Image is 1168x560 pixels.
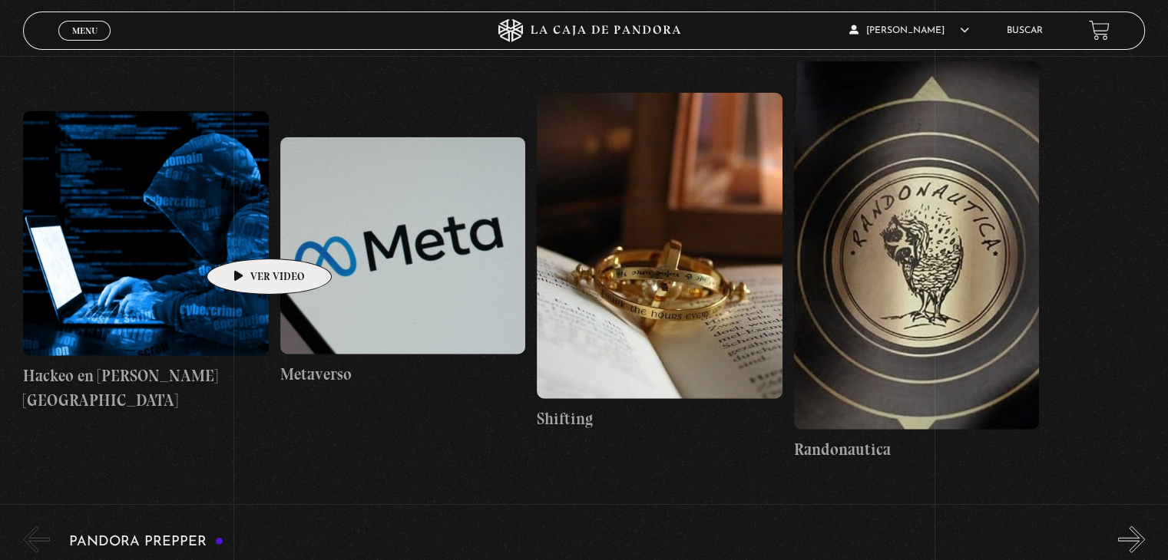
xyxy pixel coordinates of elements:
a: Shifting [537,61,782,461]
h3: Pandora Prepper [69,535,223,549]
span: Menu [72,26,98,35]
h4: Shifting [537,407,782,431]
a: Hackeo en [PERSON_NAME][GEOGRAPHIC_DATA] [23,61,268,461]
a: Buscar [1007,26,1043,35]
h4: Hackeo en [PERSON_NAME][GEOGRAPHIC_DATA] [23,364,268,412]
a: Randonautica [794,61,1039,461]
span: [PERSON_NAME] [849,26,969,35]
button: Next [1118,526,1145,553]
h4: Randonautica [794,437,1039,462]
button: Previous [23,526,50,553]
h4: Metaverso [280,362,525,387]
span: Cerrar [67,38,103,49]
button: Next [1118,23,1145,50]
a: Metaverso [280,61,525,461]
a: View your shopping cart [1089,20,1110,41]
button: Previous [23,23,50,50]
